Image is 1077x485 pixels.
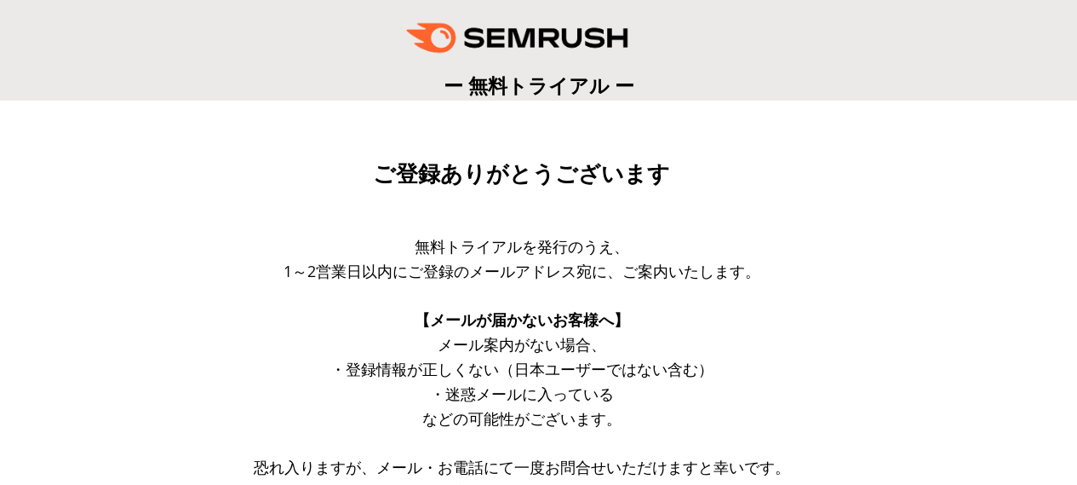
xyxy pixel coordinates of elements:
[254,457,790,477] span: 恐れ入りますが、メール・お電話にて一度お問合せいただけますと幸いです。
[438,334,606,355] span: メール案内がない場合、
[444,72,634,99] span: ー 無料トライアル ー
[330,359,713,379] span: ・登録情報が正しくない（日本ユーザーではない含む）
[373,161,670,187] span: ご登録ありがとうございます
[415,236,629,257] span: 無料トライアルを発行のうえ、
[415,309,629,330] span: 【メールが届かないお客様へ】
[430,384,614,404] span: ・迷惑メールに入っている
[284,261,760,281] span: 1～2営業日以内にご登録のメールアドレス宛に、ご案内いたします。
[422,408,622,429] span: などの可能性がございます。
